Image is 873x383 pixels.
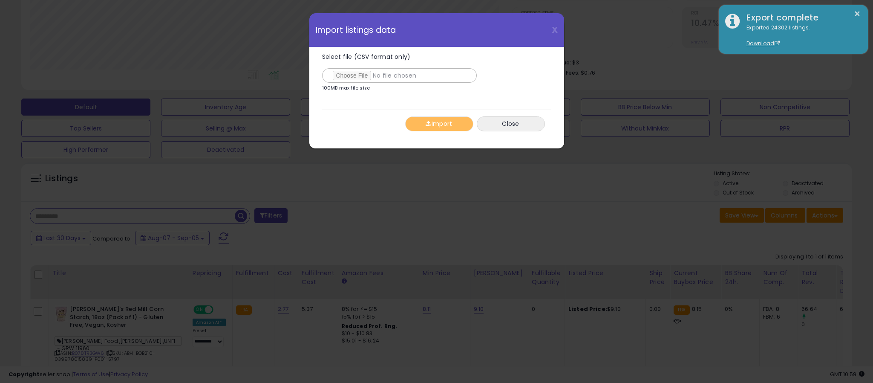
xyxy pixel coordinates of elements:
[322,52,411,61] span: Select file (CSV format only)
[316,26,396,34] span: Import listings data
[854,9,861,19] button: ×
[405,116,473,131] button: Import
[740,12,861,24] div: Export complete
[552,24,558,36] span: X
[322,86,370,90] p: 100MB max file size
[477,116,545,131] button: Close
[746,40,780,47] a: Download
[740,24,861,48] div: Exported 24302 listings.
